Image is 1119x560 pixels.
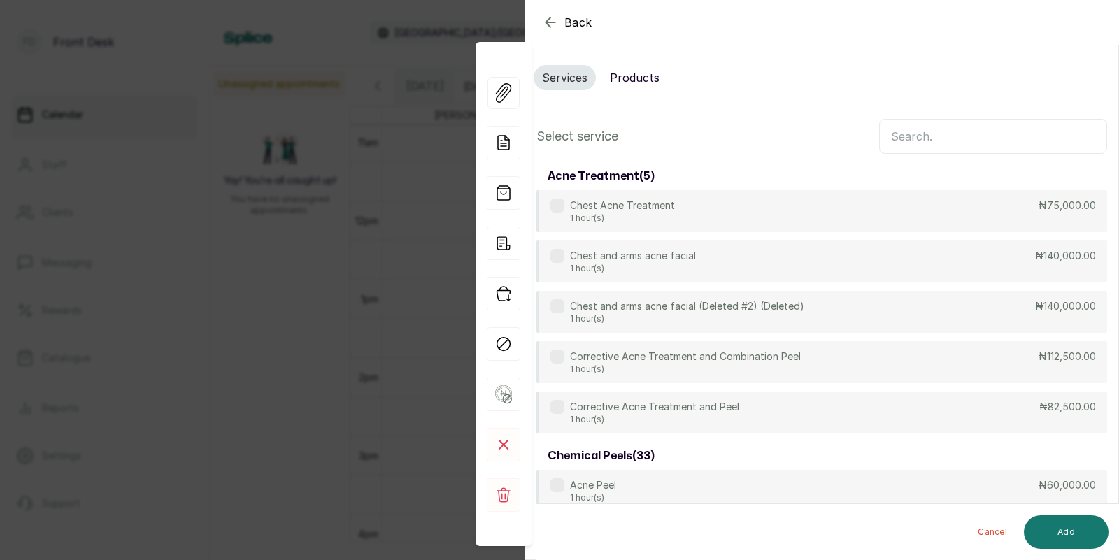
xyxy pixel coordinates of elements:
[570,213,675,224] p: 1 hour(s)
[1035,299,1096,313] p: ₦140,000.00
[570,263,696,274] p: 1 hour(s)
[570,364,801,375] p: 1 hour(s)
[1039,199,1096,213] p: ₦75,000.00
[967,515,1018,549] button: Cancel
[548,447,655,464] h3: chemical peels ( 33 )
[570,492,616,503] p: 1 hour(s)
[548,168,655,185] h3: acne treatment ( 5 )
[570,249,696,263] p: Chest and arms acne facial
[1039,400,1096,414] p: ₦82,500.00
[1024,515,1109,549] button: Add
[570,299,804,313] p: Chest and arms acne facial (Deleted #2) (Deleted)
[570,313,804,324] p: 1 hour(s)
[1039,350,1096,364] p: ₦112,500.00
[570,199,675,213] p: Chest Acne Treatment
[536,127,618,146] p: Select service
[570,414,739,425] p: 1 hour(s)
[564,14,592,31] span: Back
[570,400,739,414] p: Corrective Acne Treatment and Peel
[542,14,592,31] button: Back
[879,119,1107,154] input: Search.
[570,350,801,364] p: Corrective Acne Treatment and Combination Peel
[534,65,596,90] button: Services
[570,478,616,492] p: Acne Peel
[1039,478,1096,492] p: ₦60,000.00
[1035,249,1096,263] p: ₦140,000.00
[601,65,668,90] button: Products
